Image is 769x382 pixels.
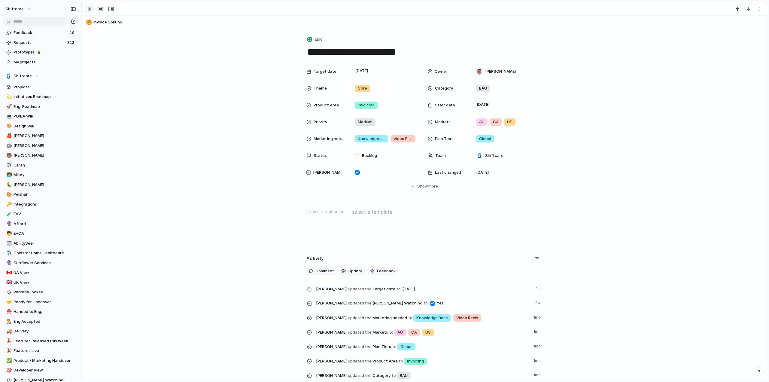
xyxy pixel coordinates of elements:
[6,250,11,257] div: ✈️
[314,69,336,75] span: Target date
[6,240,11,247] div: 🗓️
[5,250,11,256] button: ✈️
[348,286,372,292] span: updated the
[533,356,542,364] span: 1mo
[14,319,76,325] span: Eng Accepted
[3,356,78,365] a: ✅Product / Marketing Handover
[14,182,76,188] span: [PERSON_NAME]
[536,284,542,292] span: 1m
[5,104,11,110] button: 🚀
[416,315,448,321] span: Knowledge Base
[6,103,11,110] div: 🚀
[3,219,78,228] div: 🔮Afford
[3,327,78,336] a: 🚚Delivery
[14,280,76,286] span: UK View
[3,190,78,199] a: 🎨Peishan
[315,36,323,42] span: Epic
[348,315,372,321] span: updated the
[14,84,76,90] span: Projects
[3,131,78,140] a: 🍎[PERSON_NAME]
[315,268,334,274] span: Comment
[316,373,347,379] span: [PERSON_NAME]
[5,221,11,227] button: 🔮
[14,152,76,158] span: [PERSON_NAME]
[316,356,530,365] span: Product Area
[6,113,11,120] div: 💻
[435,170,461,176] span: Last changed
[358,119,372,125] span: Medium
[399,358,403,364] span: to
[5,191,11,197] button: 🎨
[6,347,11,354] div: 🎉
[348,373,372,379] span: updated the
[6,298,11,305] div: 🤝
[14,133,76,139] span: [PERSON_NAME]
[6,152,11,159] div: 🐻
[6,328,11,335] div: 🚚
[533,371,542,378] span: 1mo
[14,211,76,217] span: EVV
[306,181,542,192] button: Showmore
[3,4,34,14] button: shiftcare
[407,358,424,364] span: Invoicing
[435,136,454,142] span: Plan Tiers
[6,357,11,364] div: ✅
[14,299,76,305] span: Ready for Handover
[316,358,347,364] span: [PERSON_NAME]
[306,255,324,262] h2: Activity
[14,30,68,36] span: Feedback
[14,49,76,55] span: Prototypes
[435,102,455,108] span: Start date
[3,170,78,179] a: 👨‍💻Mikey
[314,136,345,142] span: Marketing needed
[14,143,76,149] span: [PERSON_NAME]
[14,123,76,129] span: Design WIP
[358,85,367,91] span: Core
[435,153,446,159] span: Team
[3,112,78,121] div: 💻PO/BA WIP
[6,220,11,227] div: 🔮
[14,221,76,227] span: Afford
[3,298,78,307] a: 🤝Ready for Handover
[14,104,76,110] span: Eng. Roadmap
[316,371,530,380] span: Category
[5,358,11,364] button: ✅
[6,191,11,198] div: 🎨
[14,191,76,197] span: Peishan
[348,358,372,364] span: updated the
[6,367,11,374] div: 🎯
[14,367,76,373] span: Developer View
[316,299,531,307] span: [PERSON_NAME] Watching
[3,92,78,101] a: 💫Initiatives Roadmap
[437,300,444,306] span: Yes
[3,72,78,81] button: Shiftcare
[306,267,336,275] button: Comment
[3,102,78,111] a: 🚀Eng. Roadmap
[306,35,324,44] button: Epic
[424,300,428,306] span: to
[3,200,78,209] a: 🔑Integrations
[3,366,78,375] div: 🎯Developer View
[3,346,78,355] a: 🎉Features Live
[6,308,11,315] div: ⛑️
[408,315,412,321] span: to
[14,289,76,295] span: Parked/Blocked
[84,17,764,27] button: Invoice Spliting
[479,136,491,142] span: Global
[14,260,76,266] span: Sunflower Services
[354,67,370,75] span: [DATE]
[358,136,385,142] span: Knowledge Base
[3,307,78,316] a: ⛑️Handed to Eng.
[400,373,408,379] span: BAU
[6,230,11,237] div: 🧒
[3,209,78,219] a: 🧪EVV
[5,94,11,100] button: 💫
[3,28,78,37] a: Feedback19
[3,141,78,150] a: 🤖[PERSON_NAME]
[5,162,11,168] button: ✈️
